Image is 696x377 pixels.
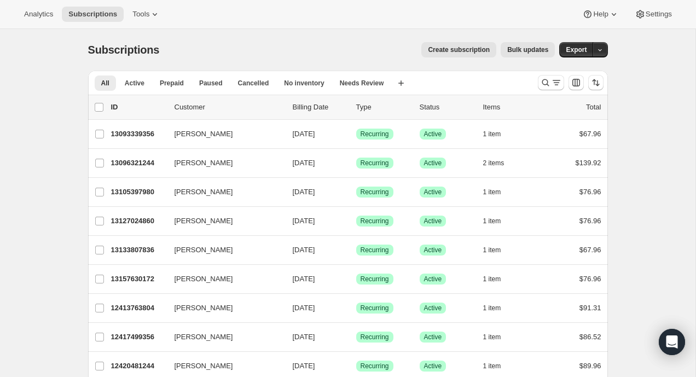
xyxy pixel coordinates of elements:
span: [PERSON_NAME] [175,129,233,140]
button: Settings [628,7,678,22]
span: Recurring [361,159,389,167]
span: Export [566,45,587,54]
p: ID [111,102,166,113]
span: Bulk updates [507,45,548,54]
span: Recurring [361,130,389,138]
span: Active [424,275,442,283]
span: 1 item [483,304,501,312]
span: [DATE] [293,217,315,225]
button: 1 item [483,300,513,316]
span: 1 item [483,130,501,138]
div: 13133807836[PERSON_NAME][DATE]SuccessRecurringSuccessActive1 item$67.96 [111,242,601,258]
span: $76.96 [579,188,601,196]
span: All [101,79,109,88]
button: [PERSON_NAME] [168,328,277,346]
span: Recurring [361,246,389,254]
span: Active [424,362,442,370]
span: Help [593,10,608,19]
span: Active [424,217,442,225]
button: Export [559,42,593,57]
span: 1 item [483,362,501,370]
p: 13096321244 [111,158,166,169]
button: Sort the results [588,75,604,90]
span: $76.96 [579,275,601,283]
span: $89.96 [579,362,601,370]
span: Active [424,130,442,138]
span: Recurring [361,333,389,341]
span: [DATE] [293,275,315,283]
span: Cancelled [238,79,269,88]
span: $67.96 [579,130,601,138]
span: 1 item [483,333,501,341]
p: 13105397980 [111,187,166,198]
div: 13105397980[PERSON_NAME][DATE]SuccessRecurringSuccessActive1 item$76.96 [111,184,601,200]
button: [PERSON_NAME] [168,154,277,172]
span: [DATE] [293,333,315,341]
button: Bulk updates [501,42,555,57]
span: $67.96 [579,246,601,254]
span: [DATE] [293,188,315,196]
span: Subscriptions [68,10,117,19]
div: 12417499356[PERSON_NAME][DATE]SuccessRecurringSuccessActive1 item$86.52 [111,329,601,345]
button: Create subscription [421,42,496,57]
button: [PERSON_NAME] [168,183,277,201]
span: Active [424,246,442,254]
p: 13127024860 [111,216,166,227]
button: [PERSON_NAME] [168,241,277,259]
span: Recurring [361,188,389,196]
span: Prepaid [160,79,184,88]
p: 12420481244 [111,361,166,372]
span: Subscriptions [88,44,160,56]
button: 1 item [483,126,513,142]
span: [DATE] [293,246,315,254]
p: 12413763804 [111,303,166,314]
span: [PERSON_NAME] [175,274,233,285]
span: 1 item [483,246,501,254]
div: 12420481244[PERSON_NAME][DATE]SuccessRecurringSuccessActive1 item$89.96 [111,358,601,374]
span: Tools [132,10,149,19]
span: Active [424,304,442,312]
span: $91.31 [579,304,601,312]
span: Create subscription [428,45,490,54]
button: Tools [126,7,167,22]
div: Type [356,102,411,113]
span: 1 item [483,188,501,196]
button: 1 item [483,213,513,229]
p: 13093339356 [111,129,166,140]
p: Total [586,102,601,113]
div: 12413763804[PERSON_NAME][DATE]SuccessRecurringSuccessActive1 item$91.31 [111,300,601,316]
button: [PERSON_NAME] [168,125,277,143]
button: Create new view [392,76,410,91]
p: Customer [175,102,284,113]
p: Billing Date [293,102,347,113]
span: [DATE] [293,159,315,167]
div: 13093339356[PERSON_NAME][DATE]SuccessRecurringSuccessActive1 item$67.96 [111,126,601,142]
button: Search and filter results [538,75,564,90]
button: Analytics [18,7,60,22]
span: [PERSON_NAME] [175,245,233,256]
span: Settings [646,10,672,19]
span: Recurring [361,304,389,312]
button: Customize table column order and visibility [569,75,584,90]
span: $139.92 [576,159,601,167]
span: Analytics [24,10,53,19]
div: Items [483,102,538,113]
span: [PERSON_NAME] [175,158,233,169]
div: 13157630172[PERSON_NAME][DATE]SuccessRecurringSuccessActive1 item$76.96 [111,271,601,287]
div: 13127024860[PERSON_NAME][DATE]SuccessRecurringSuccessActive1 item$76.96 [111,213,601,229]
span: No inventory [284,79,324,88]
span: $76.96 [579,217,601,225]
span: [PERSON_NAME] [175,303,233,314]
span: [DATE] [293,130,315,138]
span: Active [125,79,144,88]
button: [PERSON_NAME] [168,299,277,317]
span: [PERSON_NAME] [175,187,233,198]
p: 12417499356 [111,332,166,343]
button: 1 item [483,329,513,345]
span: Recurring [361,275,389,283]
button: [PERSON_NAME] [168,270,277,288]
span: 2 items [483,159,504,167]
button: 1 item [483,242,513,258]
span: Active [424,188,442,196]
button: [PERSON_NAME] [168,357,277,375]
